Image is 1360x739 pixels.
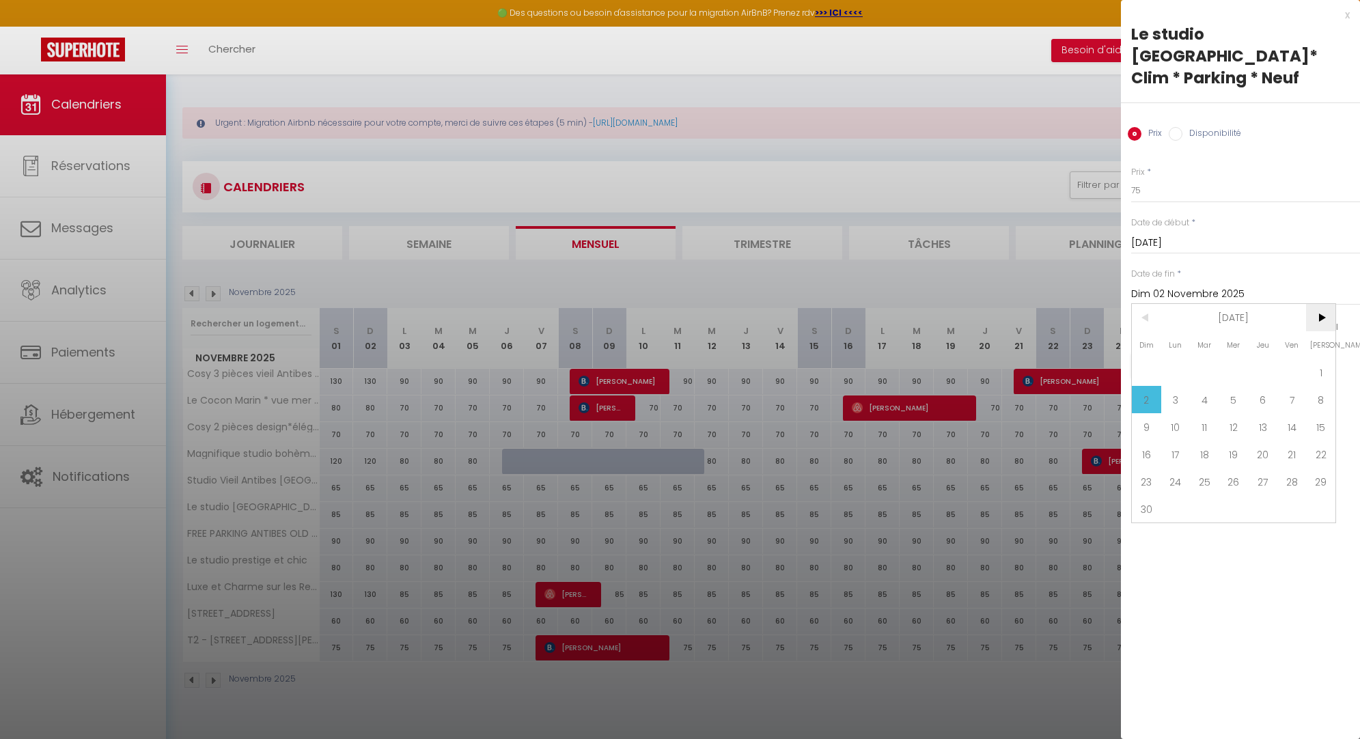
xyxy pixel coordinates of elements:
span: [DATE] [1161,304,1307,331]
span: [PERSON_NAME] [1306,331,1335,359]
div: Le studio [GEOGRAPHIC_DATA]* Clim * Parking * Neuf [1131,23,1350,89]
span: 14 [1277,413,1307,441]
span: < [1132,304,1161,331]
span: 20 [1248,441,1277,468]
label: Disponibilité [1182,127,1241,142]
span: 23 [1132,468,1161,495]
span: 25 [1190,468,1219,495]
span: 11 [1190,413,1219,441]
span: 15 [1306,413,1335,441]
span: 5 [1219,386,1249,413]
label: Prix [1141,127,1162,142]
span: 22 [1306,441,1335,468]
span: 13 [1248,413,1277,441]
label: Prix [1131,166,1145,179]
span: 4 [1190,386,1219,413]
span: 18 [1190,441,1219,468]
span: Mer [1219,331,1249,359]
span: 10 [1161,413,1191,441]
label: Date de début [1131,217,1189,229]
span: 8 [1306,386,1335,413]
span: 12 [1219,413,1249,441]
span: 6 [1248,386,1277,413]
span: Ven [1277,331,1307,359]
span: Jeu [1248,331,1277,359]
span: 21 [1277,441,1307,468]
label: Date de fin [1131,268,1175,281]
span: Mar [1190,331,1219,359]
span: 17 [1161,441,1191,468]
span: 16 [1132,441,1161,468]
span: 29 [1306,468,1335,495]
span: 9 [1132,413,1161,441]
span: Lun [1161,331,1191,359]
span: 30 [1132,495,1161,522]
span: Dim [1132,331,1161,359]
span: 24 [1161,468,1191,495]
span: 27 [1248,468,1277,495]
span: 7 [1277,386,1307,413]
span: 3 [1161,386,1191,413]
span: 26 [1219,468,1249,495]
span: 2 [1132,386,1161,413]
div: x [1121,7,1350,23]
span: 1 [1306,359,1335,386]
span: 28 [1277,468,1307,495]
span: > [1306,304,1335,331]
span: 19 [1219,441,1249,468]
